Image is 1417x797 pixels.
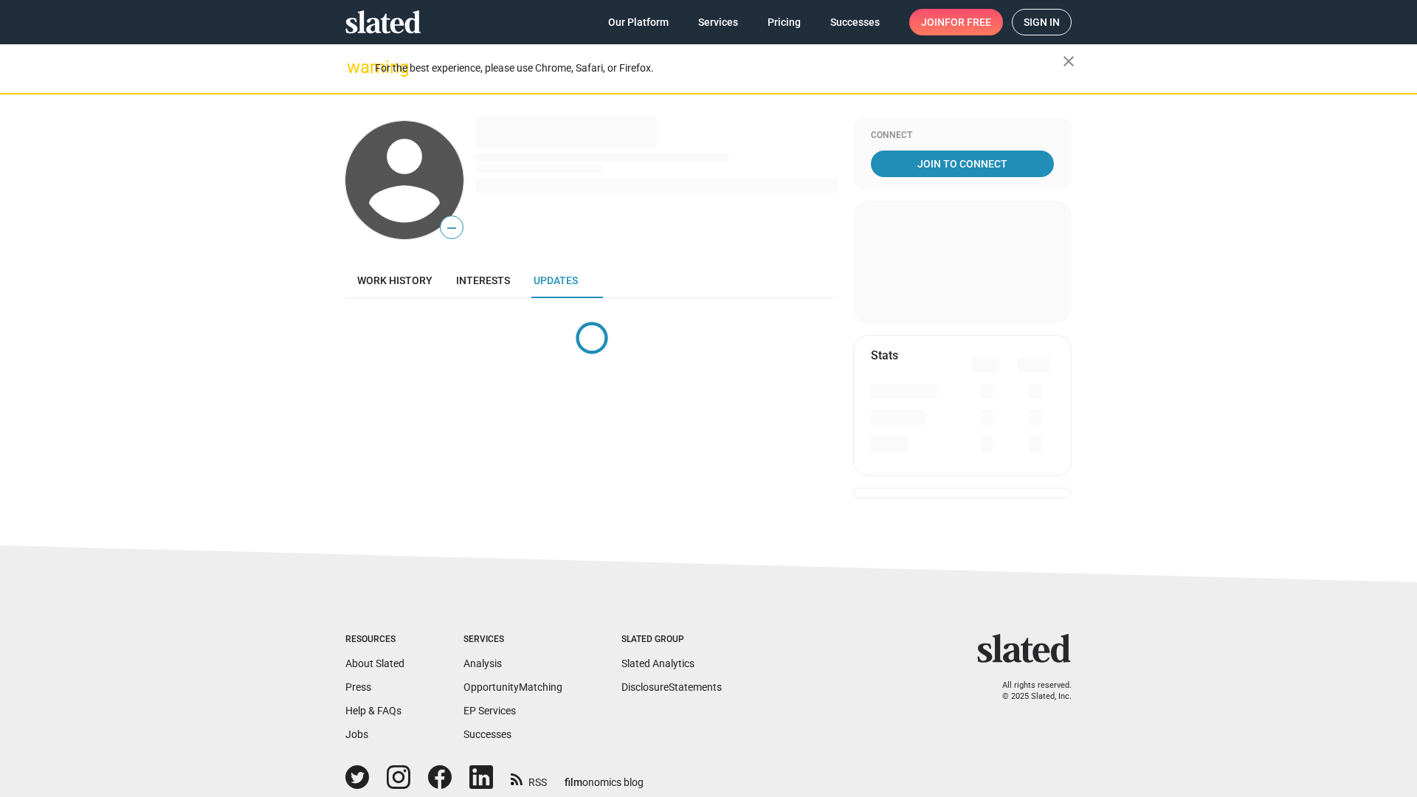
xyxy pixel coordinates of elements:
span: Successes [830,9,880,35]
div: Services [463,634,562,646]
div: Slated Group [621,634,722,646]
span: Work history [357,275,432,286]
mat-card-title: Stats [871,348,898,363]
p: All rights reserved. © 2025 Slated, Inc. [987,680,1072,702]
a: Analysis [463,658,502,669]
span: Interests [456,275,510,286]
a: Slated Analytics [621,658,694,669]
span: Sign in [1024,10,1060,35]
a: Join To Connect [871,151,1054,177]
a: Successes [818,9,892,35]
a: Interests [444,263,522,298]
a: filmonomics blog [565,764,644,790]
a: Services [686,9,750,35]
a: RSS [511,767,547,790]
span: Join [921,9,991,35]
span: for free [945,9,991,35]
mat-icon: warning [347,58,365,76]
span: Services [698,9,738,35]
a: Sign in [1012,9,1072,35]
div: For the best experience, please use Chrome, Safari, or Firefox. [375,58,1063,78]
span: — [441,218,463,238]
a: OpportunityMatching [463,681,562,693]
span: film [565,776,582,788]
a: Our Platform [596,9,680,35]
a: Jobs [345,728,368,740]
span: Pricing [768,9,801,35]
a: Work history [345,263,444,298]
a: EP Services [463,705,516,717]
a: Press [345,681,371,693]
span: Our Platform [608,9,669,35]
span: Updates [534,275,578,286]
a: DisclosureStatements [621,681,722,693]
a: About Slated [345,658,404,669]
a: Updates [522,263,590,298]
a: Pricing [756,9,813,35]
a: Successes [463,728,511,740]
a: Joinfor free [909,9,1003,35]
mat-icon: close [1060,52,1078,70]
div: Connect [871,130,1054,142]
div: Resources [345,634,404,646]
span: Join To Connect [874,151,1051,177]
a: Help & FAQs [345,705,401,717]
